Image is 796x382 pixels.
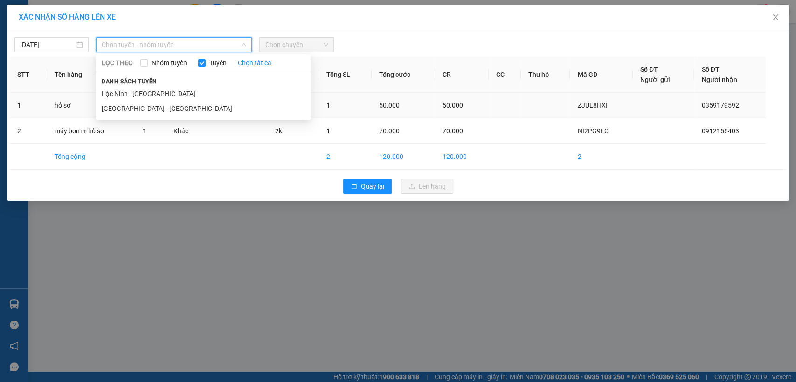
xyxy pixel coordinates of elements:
[701,127,739,135] span: 0912156403
[109,48,123,58] span: DĐ:
[143,127,146,135] span: 1
[238,58,271,68] a: Chọn tất cả
[265,38,328,52] span: Chọn chuyến
[640,76,670,83] span: Người gửi
[351,183,357,191] span: rollback
[640,66,658,73] span: Số ĐT
[96,101,311,116] li: [GEOGRAPHIC_DATA] - [GEOGRAPHIC_DATA]
[318,57,372,93] th: Tổng SL
[521,57,570,93] th: Thu hộ
[10,118,47,144] td: 2
[241,42,247,48] span: down
[10,57,47,93] th: STT
[443,127,463,135] span: 70.000
[701,102,739,109] span: 0359179592
[109,8,204,30] div: VP [GEOGRAPHIC_DATA]
[47,144,135,170] td: Tổng cộng
[762,5,789,31] button: Close
[148,58,191,68] span: Nhóm tuyến
[8,9,22,19] span: Gửi:
[20,40,75,50] input: 14/10/2025
[206,58,230,68] span: Tuyến
[275,127,282,135] span: 2k
[361,181,384,191] span: Quay lại
[318,144,372,170] td: 2
[19,13,116,21] span: XÁC NHẬN SỐ HÀNG LÊN XE
[372,57,435,93] th: Tổng cước
[577,102,607,109] span: ZJUE8HXI
[109,30,204,43] div: 0962989726
[8,8,103,30] div: VP [GEOGRAPHIC_DATA]
[570,57,632,93] th: Mã GD
[102,58,133,68] span: LỌC THEO
[47,93,135,118] td: hồ sơ
[701,66,719,73] span: Số ĐT
[435,144,489,170] td: 120.000
[109,43,194,76] span: phuong tân hung q7
[435,57,489,93] th: CR
[47,118,135,144] td: máy bom + hồ so
[96,86,311,101] li: Lộc Ninh - [GEOGRAPHIC_DATA]
[379,102,400,109] span: 50.000
[326,127,330,135] span: 1
[701,76,737,83] span: Người nhận
[379,127,400,135] span: 70.000
[489,57,521,93] th: CC
[166,118,207,144] td: Khác
[326,102,330,109] span: 1
[102,38,246,52] span: Chọn tuyến - nhóm tuyến
[570,144,632,170] td: 2
[96,77,163,86] span: Danh sách tuyến
[10,93,47,118] td: 1
[109,9,132,19] span: Nhận:
[343,179,392,194] button: rollbackQuay lại
[47,57,135,93] th: Tên hàng
[401,179,453,194] button: uploadLên hàng
[372,144,435,170] td: 120.000
[577,127,608,135] span: NI2PG9LC
[443,102,463,109] span: 50.000
[772,14,779,21] span: close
